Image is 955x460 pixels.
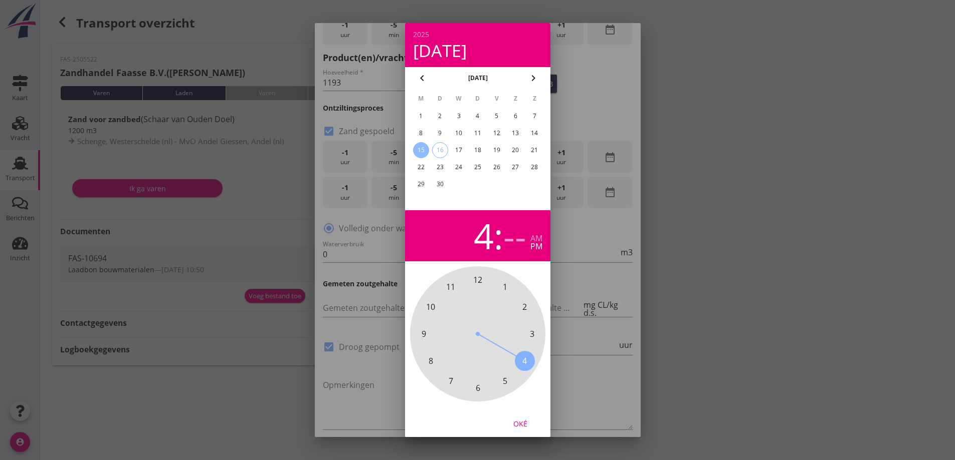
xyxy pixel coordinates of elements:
div: 2025 [413,31,542,38]
button: 30 [432,176,448,192]
span: 7 [448,374,453,386]
button: 15 [413,142,429,158]
button: 23 [432,159,448,175]
button: 16 [432,142,448,158]
button: 18 [469,142,485,158]
th: W [450,90,468,107]
div: Oké [506,418,534,428]
th: Z [506,90,524,107]
div: 4 [474,218,494,253]
button: 1 [413,108,429,124]
span: 10 [426,301,435,313]
button: 7 [526,108,542,124]
span: 4 [522,355,527,367]
button: 10 [451,125,467,141]
button: 11 [469,125,485,141]
th: Z [525,90,543,107]
button: 5 [488,108,504,124]
button: 14 [526,125,542,141]
div: am [530,234,542,242]
i: chevron_right [527,72,539,84]
button: 12 [488,125,504,141]
div: 16 [432,143,447,158]
button: 24 [451,159,467,175]
span: 2 [522,301,527,313]
button: 4 [469,108,485,124]
span: 5 [502,374,507,386]
button: 8 [413,125,429,141]
button: 21 [526,142,542,158]
button: 17 [451,142,467,158]
button: 19 [488,142,504,158]
button: 26 [488,159,504,175]
button: 6 [507,108,523,124]
span: 6 [475,382,480,394]
div: pm [530,242,542,250]
button: [DATE] [465,71,490,86]
span: 1 [502,281,507,293]
th: V [487,90,505,107]
th: D [431,90,449,107]
button: 2 [432,108,448,124]
div: [DATE] [413,42,542,59]
span: 11 [446,281,455,293]
button: 25 [469,159,485,175]
th: D [469,90,487,107]
i: chevron_left [416,72,428,84]
button: 20 [507,142,523,158]
span: 8 [428,355,433,367]
span: : [494,218,503,253]
button: 3 [451,108,467,124]
span: 12 [473,274,482,286]
button: 28 [526,159,542,175]
span: 3 [529,328,534,340]
th: M [412,90,430,107]
span: 9 [421,328,426,340]
button: 27 [507,159,523,175]
button: 29 [413,176,429,192]
div: -- [503,218,526,253]
button: Oké [498,414,542,432]
button: 9 [432,125,448,141]
button: 22 [413,159,429,175]
button: 13 [507,125,523,141]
